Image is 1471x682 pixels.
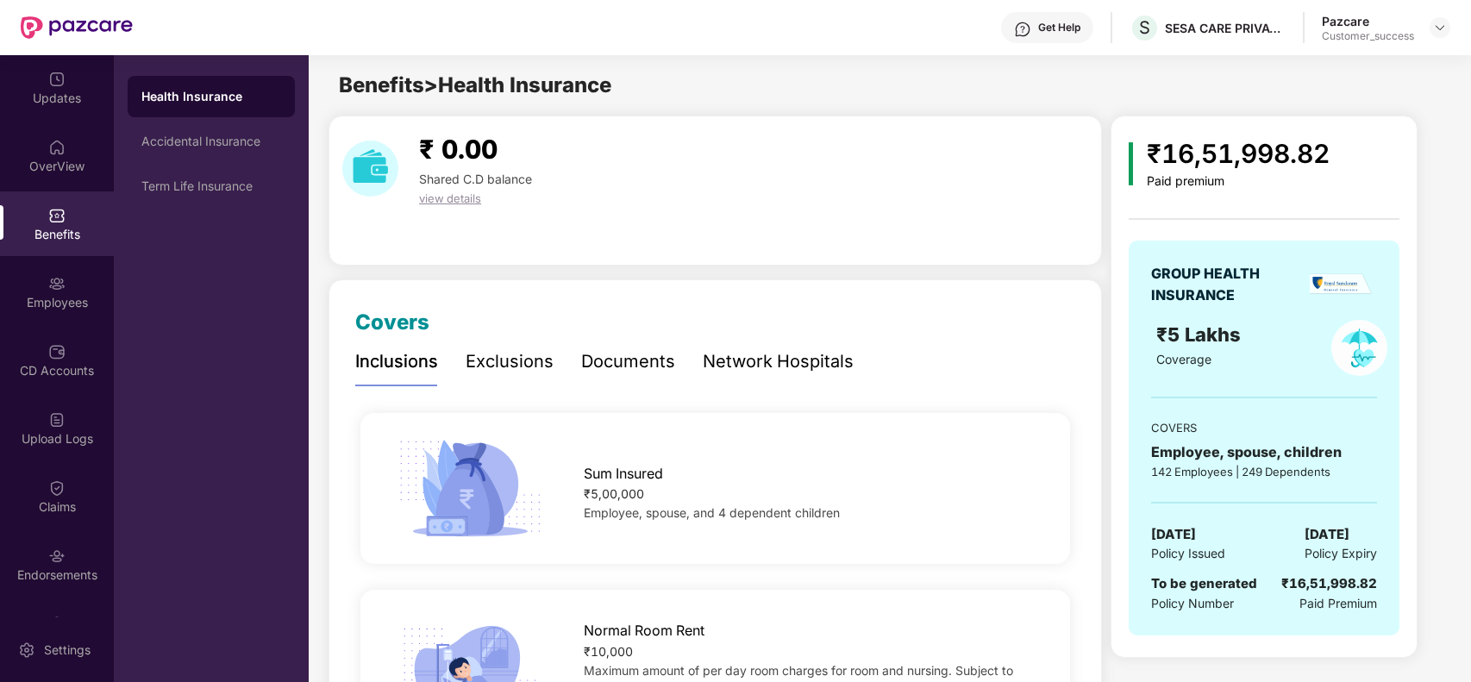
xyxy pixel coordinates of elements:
[1322,29,1414,43] div: Customer_success
[419,172,532,186] span: Shared C.D balance
[1156,323,1246,346] span: ₹5 Lakhs
[48,479,66,497] img: svg+xml;base64,PHN2ZyBpZD0iQ2xhaW0iIHhtbG5zPSJodHRwOi8vd3d3LnczLm9yZy8yMDAwL3N2ZyIgd2lkdGg9IjIwIi...
[1165,20,1286,36] div: SESA CARE PRIVATE LIMITED
[584,620,704,641] span: Normal Room Rent
[1038,21,1080,34] div: Get Help
[18,641,35,659] img: svg+xml;base64,PHN2ZyBpZD0iU2V0dGluZy0yMHgyMCIgeG1sbnM9Imh0dHA6Ly93d3cudzMub3JnLzIwMDAvc3ZnIiB3aW...
[48,275,66,292] img: svg+xml;base64,PHN2ZyBpZD0iRW1wbG95ZWVzIiB4bWxucz0iaHR0cDovL3d3dy53My5vcmcvMjAwMC9zdmciIHdpZHRoPS...
[1151,463,1377,480] div: 142 Employees | 249 Dependents
[1151,544,1225,563] span: Policy Issued
[419,134,498,165] span: ₹ 0.00
[703,348,854,375] div: Network Hospitals
[1331,320,1387,376] img: policyIcon
[584,642,1039,661] div: ₹10,000
[1151,524,1196,545] span: [DATE]
[392,435,548,543] img: icon
[342,141,398,197] img: download
[141,88,281,105] div: Health Insurance
[1433,21,1447,34] img: svg+xml;base64,PHN2ZyBpZD0iRHJvcGRvd24tMzJ4MzIiIHhtbG5zPSJodHRwOi8vd3d3LnczLm9yZy8yMDAwL3N2ZyIgd2...
[48,411,66,429] img: svg+xml;base64,PHN2ZyBpZD0iVXBsb2FkX0xvZ3MiIGRhdGEtbmFtZT0iVXBsb2FkIExvZ3MiIHhtbG5zPSJodHRwOi8vd3...
[141,135,281,148] div: Accidental Insurance
[1151,596,1234,610] span: Policy Number
[48,616,66,633] img: svg+xml;base64,PHN2ZyBpZD0iTXlfT3JkZXJzIiBkYXRhLW5hbWU9Ik15IE9yZGVycyIgeG1sbnM9Imh0dHA6Ly93d3cudz...
[1310,273,1371,295] img: insurerLogo
[339,72,611,97] span: Benefits > Health Insurance
[1151,419,1377,436] div: COVERS
[39,641,96,659] div: Settings
[355,348,438,375] div: Inclusions
[1322,13,1414,29] div: Pazcare
[1151,441,1377,463] div: Employee, spouse, children
[355,310,429,335] span: Covers
[1305,524,1349,545] span: [DATE]
[1151,575,1257,591] span: To be generated
[1147,134,1330,174] div: ₹16,51,998.82
[1299,594,1377,613] span: Paid Premium
[48,71,66,88] img: svg+xml;base64,PHN2ZyBpZD0iVXBkYXRlZCIgeG1sbnM9Imh0dHA6Ly93d3cudzMub3JnLzIwMDAvc3ZnIiB3aWR0aD0iMj...
[141,179,281,193] div: Term Life Insurance
[1129,142,1133,185] img: icon
[466,348,554,375] div: Exclusions
[1014,21,1031,38] img: svg+xml;base64,PHN2ZyBpZD0iSGVscC0zMngzMiIgeG1sbnM9Imh0dHA6Ly93d3cudzMub3JnLzIwMDAvc3ZnIiB3aWR0aD...
[21,16,133,39] img: New Pazcare Logo
[48,139,66,156] img: svg+xml;base64,PHN2ZyBpZD0iSG9tZSIgeG1sbnM9Imh0dHA6Ly93d3cudzMub3JnLzIwMDAvc3ZnIiB3aWR0aD0iMjAiIG...
[1151,263,1302,306] div: GROUP HEALTH INSURANCE
[1156,352,1211,366] span: Coverage
[1281,573,1377,594] div: ₹16,51,998.82
[48,343,66,360] img: svg+xml;base64,PHN2ZyBpZD0iQ0RfQWNjb3VudHMiIGRhdGEtbmFtZT0iQ0QgQWNjb3VudHMiIHhtbG5zPSJodHRwOi8vd3...
[584,485,1039,504] div: ₹5,00,000
[419,191,481,205] span: view details
[48,207,66,224] img: svg+xml;base64,PHN2ZyBpZD0iQmVuZWZpdHMiIHhtbG5zPSJodHRwOi8vd3d3LnczLm9yZy8yMDAwL3N2ZyIgd2lkdGg9Ij...
[584,505,840,520] span: Employee, spouse, and 4 dependent children
[584,463,663,485] span: Sum Insured
[1139,17,1150,38] span: S
[1147,174,1330,189] div: Paid premium
[48,547,66,565] img: svg+xml;base64,PHN2ZyBpZD0iRW5kb3JzZW1lbnRzIiB4bWxucz0iaHR0cDovL3d3dy53My5vcmcvMjAwMC9zdmciIHdpZH...
[1305,544,1377,563] span: Policy Expiry
[581,348,675,375] div: Documents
